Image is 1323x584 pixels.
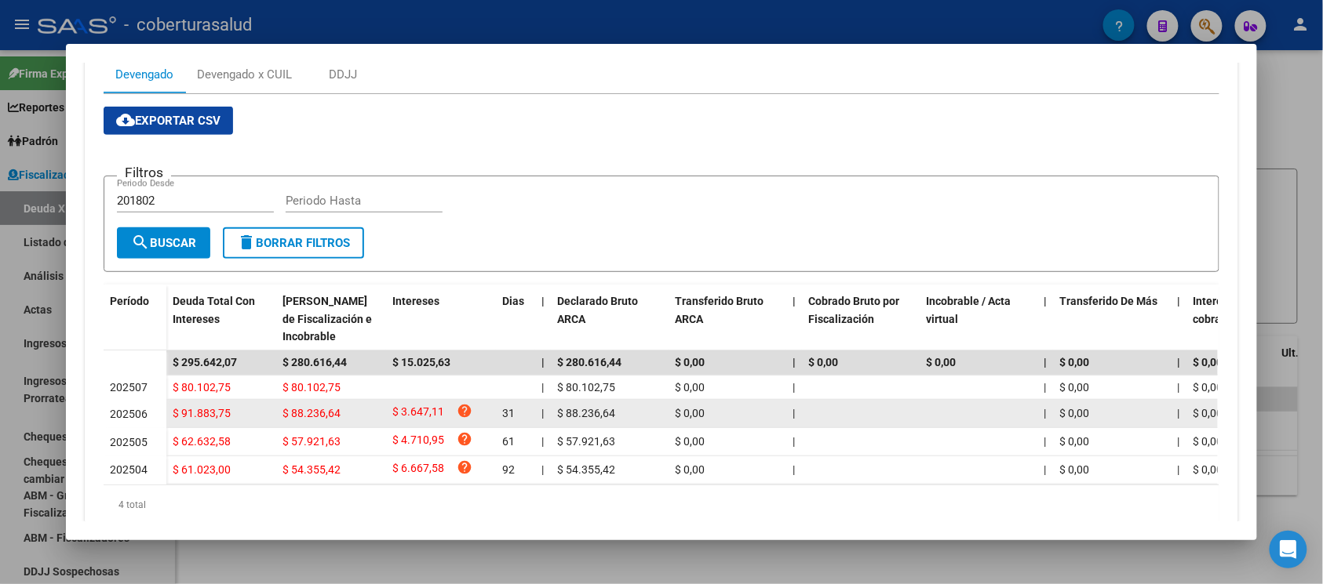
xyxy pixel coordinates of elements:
span: 92 [502,463,515,476]
datatable-header-cell: | [1037,285,1053,354]
span: Cobrado Bruto por Fiscalización [808,295,899,325]
span: | [793,407,795,419]
div: Aportes y Contribuciones de la Empresa: 30690299476 [85,43,1237,550]
span: 31 [502,407,515,419]
span: $ 61.023,00 [173,463,231,476]
span: | [541,407,544,419]
span: | [1177,356,1180,368]
datatable-header-cell: | [1171,285,1186,354]
span: | [793,295,796,307]
div: Devengado x CUIL [197,66,292,83]
i: help [457,431,472,447]
datatable-header-cell: Dias [496,285,535,354]
span: $ 4.710,95 [392,431,444,452]
span: $ 80.102,75 [173,381,231,394]
span: $ 0,00 [1193,407,1223,419]
span: | [1177,381,1179,394]
span: | [541,435,544,448]
span: $ 57.921,63 [282,435,341,448]
span: 202504 [110,463,148,476]
datatable-header-cell: | [786,285,802,354]
span: Buscar [131,236,196,250]
datatable-header-cell: Período [104,285,166,350]
span: [PERSON_NAME] de Fiscalización e Incobrable [282,295,372,343]
span: $ 0,00 [1193,463,1223,476]
span: | [1044,407,1046,419]
h3: Filtros [117,164,171,181]
span: | [793,356,796,368]
span: | [1044,295,1047,307]
span: $ 0,00 [1059,356,1089,368]
span: Declarado Bruto ARCA [557,295,638,325]
span: $ 57.921,63 [557,435,615,448]
span: $ 0,00 [675,381,705,394]
span: Deuda Total Con Intereses [173,295,255,325]
span: $ 3.647,11 [392,403,444,424]
i: help [457,459,472,475]
span: | [1044,435,1046,448]
span: $ 0,00 [1059,407,1089,419]
span: $ 0,00 [1059,463,1089,476]
datatable-header-cell: Deuda Bruta Neto de Fiscalización e Incobrable [276,285,386,354]
button: Exportar CSV [104,107,233,135]
span: $ 0,00 [1193,435,1223,448]
span: | [1177,295,1180,307]
datatable-header-cell: Cobrado Bruto por Fiscalización [802,285,920,354]
span: | [1044,356,1047,368]
span: | [1177,407,1179,419]
span: $ 6.667,58 [392,459,444,481]
span: $ 0,00 [675,435,705,448]
div: DDJJ [329,66,357,83]
span: $ 91.883,75 [173,407,231,419]
span: $ 295.642,07 [173,356,237,368]
span: | [1044,463,1046,476]
span: 61 [502,435,515,448]
datatable-header-cell: | [535,285,551,354]
span: 202507 [110,381,148,394]
span: | [541,295,545,307]
datatable-header-cell: Intereses [386,285,496,354]
span: | [793,463,795,476]
span: $ 0,00 [926,356,956,368]
span: | [541,381,544,394]
datatable-header-cell: Transferido De Más [1053,285,1171,354]
mat-icon: cloud_download [116,111,135,129]
span: $ 0,00 [1193,381,1223,394]
span: $ 54.355,42 [282,463,341,476]
span: $ 80.102,75 [557,381,615,394]
span: $ 0,00 [1193,356,1223,368]
span: $ 0,00 [675,463,705,476]
div: Open Intercom Messenger [1270,531,1307,568]
span: $ 0,00 [808,356,838,368]
datatable-header-cell: Transferido Bruto ARCA [669,285,786,354]
div: Devengado [115,66,173,83]
span: | [1177,463,1179,476]
span: Incobrable / Acta virtual [926,295,1011,325]
span: $ 88.236,64 [282,407,341,419]
i: help [457,403,472,419]
span: | [1177,435,1179,448]
datatable-header-cell: Deuda Total Con Intereses [166,285,276,354]
button: Buscar [117,227,210,259]
span: Período [110,295,149,307]
span: Exportar CSV [116,114,220,128]
span: | [541,463,544,476]
span: Transferido Bruto ARCA [675,295,764,325]
span: $ 280.616,44 [557,356,621,368]
span: $ 0,00 [1059,381,1089,394]
span: | [793,435,795,448]
span: | [793,381,795,394]
span: Dias [502,295,524,307]
span: $ 62.632,58 [173,435,231,448]
span: $ 15.025,63 [392,356,450,368]
span: $ 80.102,75 [282,381,341,394]
span: Interés Aporte cobrado por ARCA [1193,295,1283,325]
datatable-header-cell: Incobrable / Acta virtual [920,285,1037,354]
span: Intereses [392,295,439,307]
span: $ 88.236,64 [557,407,615,419]
span: | [541,356,545,368]
datatable-header-cell: Declarado Bruto ARCA [551,285,669,354]
span: 202505 [110,436,148,448]
mat-icon: delete [237,233,256,252]
span: 202506 [110,408,148,420]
